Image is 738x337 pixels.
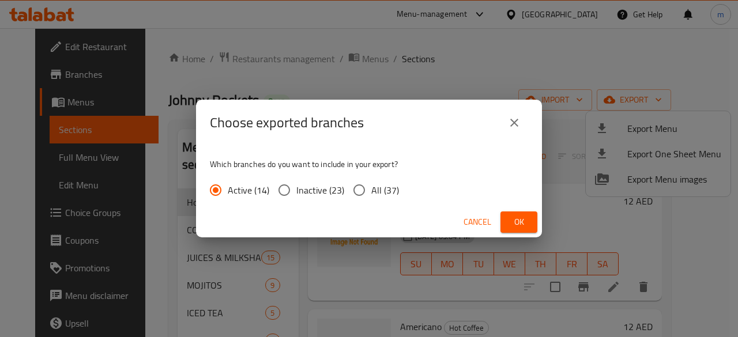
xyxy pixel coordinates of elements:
[228,183,269,197] span: Active (14)
[500,211,537,233] button: Ok
[500,109,528,137] button: close
[510,215,528,229] span: Ok
[371,183,399,197] span: All (37)
[464,215,491,229] span: Cancel
[210,113,364,132] h2: Choose exported branches
[210,158,528,170] p: Which branches do you want to include in your export?
[459,211,496,233] button: Cancel
[296,183,344,197] span: Inactive (23)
